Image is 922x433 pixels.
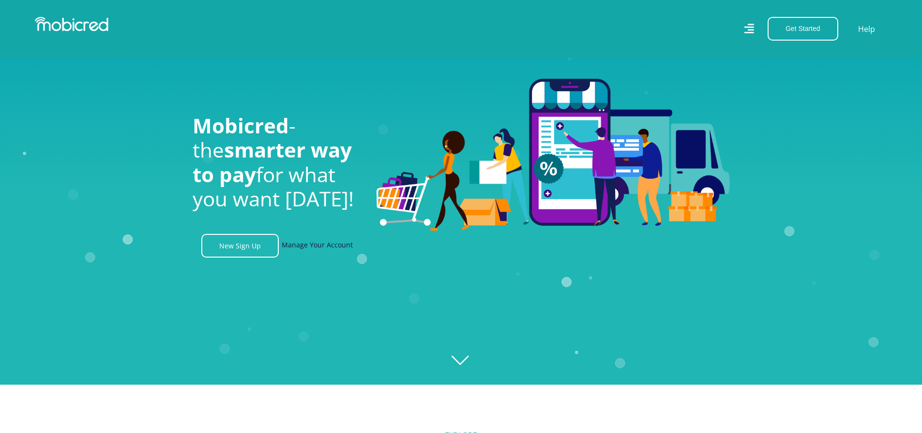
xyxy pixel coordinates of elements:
a: New Sign Up [201,234,279,258]
a: Manage Your Account [282,234,353,258]
img: Welcome to Mobicred [377,79,730,231]
h1: - the for what you want [DATE]! [193,114,362,211]
a: Help [858,23,876,35]
span: Mobicred [193,112,289,139]
img: Mobicred [35,17,108,31]
button: Get Started [768,17,838,41]
span: smarter way to pay [193,136,352,188]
